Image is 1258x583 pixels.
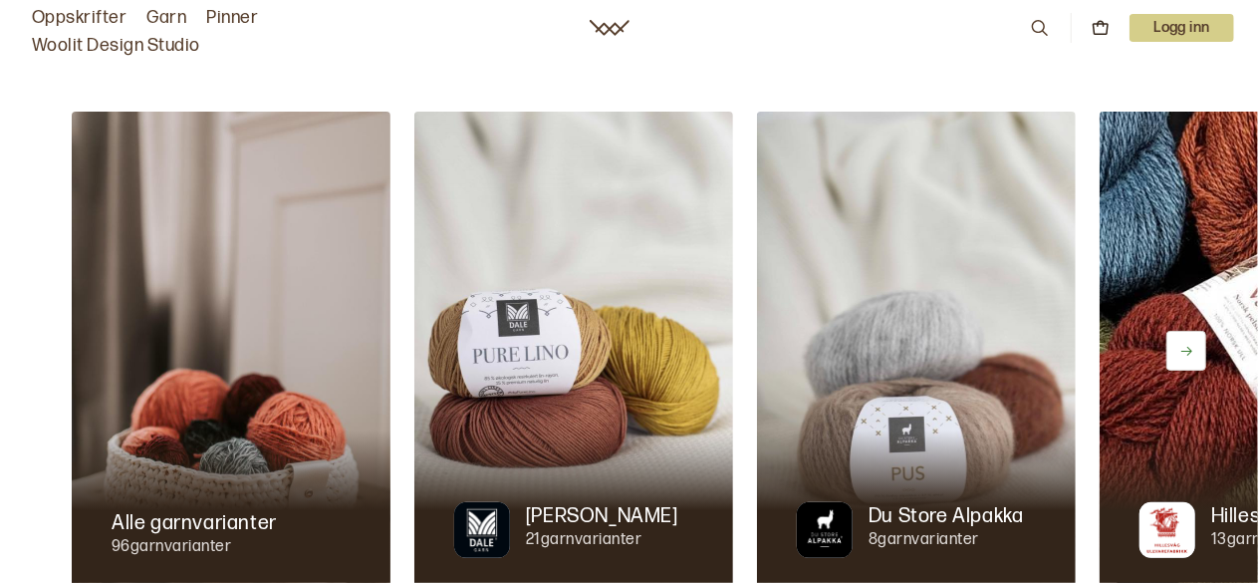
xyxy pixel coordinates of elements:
a: Woolit Design Studio [32,32,200,60]
p: Du Store Alpakka [869,502,1024,530]
button: User dropdown [1130,14,1234,42]
img: Merkegarn [797,502,853,558]
p: 96 garnvarianter [112,537,277,558]
p: [PERSON_NAME] [526,502,678,530]
img: Merkegarn [454,502,510,558]
a: Woolit [590,20,629,36]
p: 21 garnvarianter [526,530,678,551]
p: Alle garnvarianter [112,509,277,537]
a: Oppskrifter [32,4,126,32]
p: 8 garnvarianter [869,530,1024,551]
a: Garn [146,4,186,32]
img: Merkegarn [1139,502,1195,558]
a: Pinner [206,4,258,32]
p: Logg inn [1130,14,1234,42]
